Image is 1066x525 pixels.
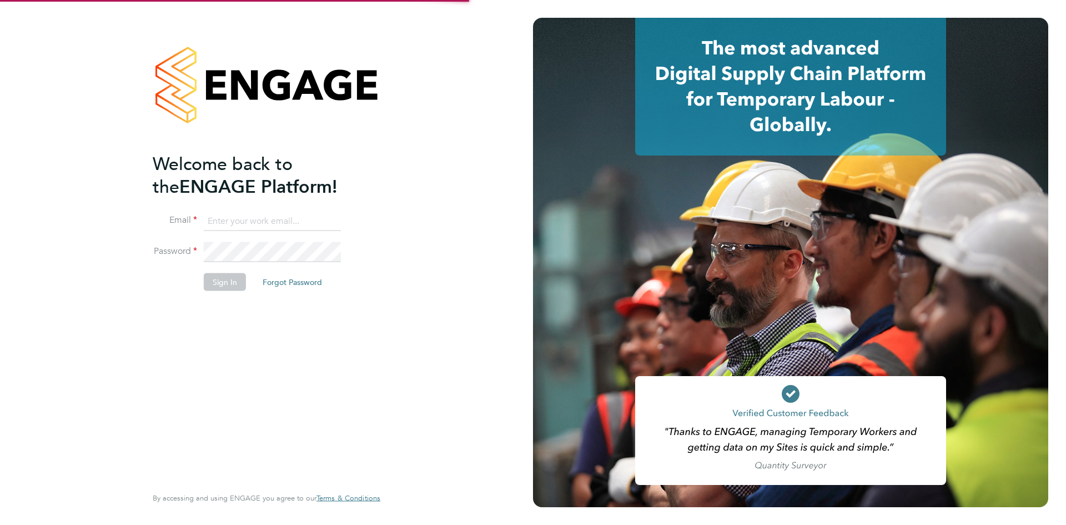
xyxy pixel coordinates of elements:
span: Welcome back to the [153,153,293,197]
label: Email [153,214,197,226]
label: Password [153,246,197,257]
span: By accessing and using ENGAGE you agree to our [153,493,380,503]
a: Terms & Conditions [316,494,380,503]
button: Forgot Password [254,273,331,291]
button: Sign In [204,273,246,291]
input: Enter your work email... [204,211,341,231]
h2: ENGAGE Platform! [153,152,369,198]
